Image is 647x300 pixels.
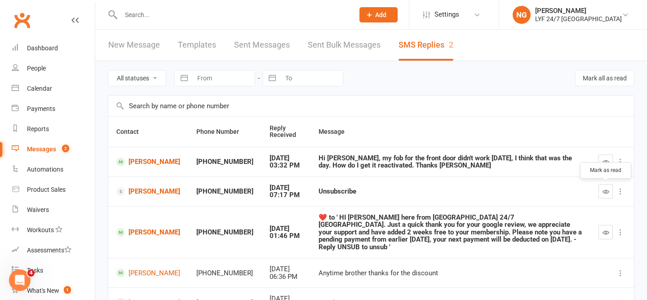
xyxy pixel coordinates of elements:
input: To [280,71,343,86]
a: Clubworx [11,9,33,31]
div: Payments [27,105,55,112]
div: Assessments [27,247,71,254]
a: Calendar [12,79,95,99]
a: Automations [12,159,95,180]
div: NG [513,6,531,24]
a: Waivers [12,200,95,220]
a: [PERSON_NAME] [116,269,180,277]
div: [PERSON_NAME] [535,7,622,15]
button: Add [359,7,398,22]
div: Waivers [27,206,49,213]
div: 06:36 PM [270,273,302,281]
div: Dashboard [27,44,58,52]
div: Messages [27,146,56,153]
th: Contact [108,117,188,147]
div: 01:46 PM [270,232,302,240]
a: Product Sales [12,180,95,200]
input: Search by name or phone number [108,96,634,116]
a: Sent Messages [234,30,290,61]
button: Mark all as read [575,70,634,86]
div: Calendar [27,85,52,92]
span: 4 [27,269,35,277]
th: Message [310,117,590,147]
div: People [27,65,46,72]
div: Anytime brother thanks for the discount [319,269,582,277]
a: [PERSON_NAME] [116,158,180,166]
span: Add [375,11,386,18]
a: Assessments [12,240,95,260]
div: Unsubscribe [319,188,582,195]
a: Payments [12,99,95,119]
a: New Message [108,30,160,61]
div: 2 [449,40,453,49]
div: Workouts [27,226,54,234]
div: ​❤️​ to ' HI [PERSON_NAME] here from [GEOGRAPHIC_DATA] 24/7 [GEOGRAPHIC_DATA]. Just a quick thank... [319,214,582,251]
div: 03:32 PM [270,162,302,169]
a: Reports [12,119,95,139]
div: [DATE] [270,265,302,273]
div: Automations [27,166,63,173]
a: Sent Bulk Messages [308,30,381,61]
div: Reports [27,125,49,132]
div: [DATE] [270,225,302,233]
a: Templates [178,30,216,61]
div: [DATE] [270,154,302,162]
div: Tasks [27,267,43,274]
div: Hi [PERSON_NAME], my fob for the front door didn't work [DATE], I think that was the day. How do ... [319,154,582,169]
div: Product Sales [27,186,66,193]
div: 07:17 PM [270,191,302,199]
iframe: Intercom live chat [9,269,31,291]
div: LYF 24/7 [GEOGRAPHIC_DATA] [535,15,622,23]
div: What's New [27,287,59,294]
div: [PHONE_NUMBER] [196,229,253,236]
a: Messages 2 [12,139,95,159]
a: Workouts [12,220,95,240]
a: People [12,58,95,79]
a: [PERSON_NAME] [116,228,180,237]
span: Settings [434,4,459,25]
a: Tasks [12,260,95,281]
input: From [192,71,255,86]
a: SMS Replies2 [399,30,453,61]
span: 1 [64,286,71,294]
a: [PERSON_NAME] [116,187,180,196]
span: 2 [62,145,69,152]
div: [PHONE_NUMBER] [196,158,253,166]
div: [PHONE_NUMBER] [196,188,253,195]
div: [DATE] [270,184,302,192]
div: [PHONE_NUMBER] [196,269,253,277]
a: Dashboard [12,38,95,58]
input: Search... [118,9,348,21]
th: Phone Number [188,117,261,147]
th: Reply Received [261,117,310,147]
